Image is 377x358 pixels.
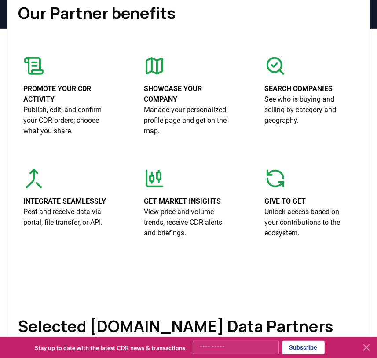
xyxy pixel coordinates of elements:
p: Integrate seamlessly [23,196,112,207]
p: Get market insights [144,196,233,207]
p: Unlock access based on your contributions to the ecosystem. [265,207,354,238]
p: Search companies [265,84,354,94]
h1: Selected [DOMAIN_NAME] Data Partners [18,318,359,335]
p: Publish, edit, and confirm your CDR orders; choose what you share. [23,105,112,136]
p: Post and receive data via portal, file transfer, or API. [23,207,112,228]
p: Promote your CDR activity [23,84,112,105]
p: Manage your personalized profile page and get on the map. [144,105,233,136]
p: Showcase your company [144,84,233,105]
p: See who is buying and selling by category and geography. [265,94,354,126]
p: Give to get [265,196,354,207]
p: View price and volume trends, receive CDR alerts and briefings. [144,207,233,238]
h1: Our Partner benefits [18,4,359,22]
